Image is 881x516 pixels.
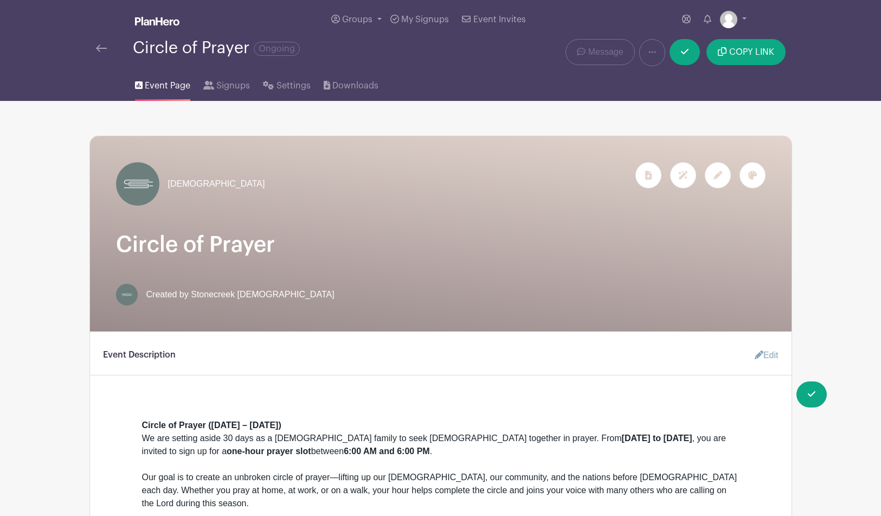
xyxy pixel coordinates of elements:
button: COPY LINK [706,39,785,65]
a: Downloads [324,66,378,101]
span: COPY LINK [729,48,774,56]
span: Signups [216,79,250,92]
a: Event Page [135,66,190,101]
h1: Circle of Prayer [116,232,766,258]
img: AppIcon.png [116,162,159,206]
span: My Signups [401,15,449,24]
span: Message [588,46,623,59]
span: Groups [342,15,372,24]
a: [DEMOGRAPHIC_DATA] [116,162,265,206]
span: Event Page [145,79,190,92]
img: Youth%20Logo%20Variations.png [116,284,138,305]
a: Settings [263,66,310,101]
img: default-ce2991bfa6775e67f084385cd625a349d9dcbb7a52a09fb2fda1e96e2d18dcdb.png [720,11,737,28]
strong: 6:00 AM and 6:00 PM [344,447,430,456]
div: We are setting aside 30 days as a [DEMOGRAPHIC_DATA] family to seek [DEMOGRAPHIC_DATA] together i... [142,419,739,471]
a: Edit [746,345,779,366]
strong: one-hour prayer slot [227,447,311,456]
span: Settings [276,79,311,92]
div: Circle of Prayer [133,39,300,57]
span: Event Invites [473,15,526,24]
span: [DEMOGRAPHIC_DATA] [168,177,265,190]
a: Signups [203,66,250,101]
a: Message [565,39,634,65]
strong: [DATE] to [DATE] [622,434,692,443]
img: back-arrow-29a5d9b10d5bd6ae65dc969a981735edf675c4d7a1fe02e03b50dbd4ba3cdb55.svg [96,44,107,52]
span: Created by Stonecreek [DEMOGRAPHIC_DATA] [146,288,335,301]
span: Ongoing [254,42,300,56]
img: logo_white-6c42ec7e38ccf1d336a20a19083b03d10ae64f83f12c07503d8b9e83406b4c7d.svg [135,17,179,26]
span: Downloads [332,79,378,92]
h6: Event Description [103,350,176,360]
strong: Circle of Prayer ([DATE] – [DATE]) [142,421,281,430]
